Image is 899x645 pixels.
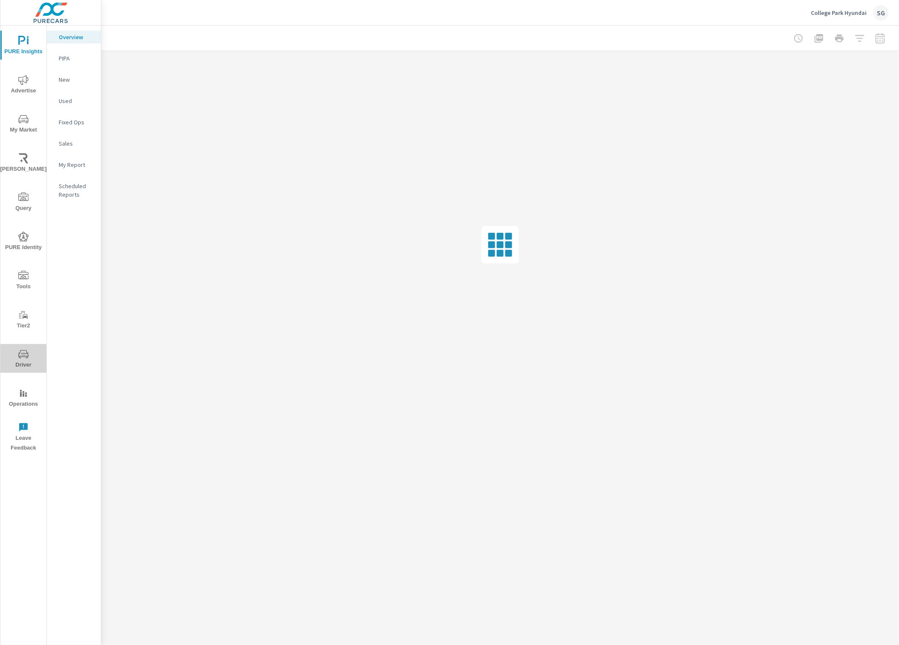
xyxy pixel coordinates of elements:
[3,422,44,453] span: Leave Feedback
[59,118,94,126] p: Fixed Ops
[59,54,94,63] p: PIPA
[811,9,867,17] p: College Park Hyundai
[47,95,101,107] div: Used
[59,139,94,148] p: Sales
[3,114,44,135] span: My Market
[3,36,44,57] span: PURE Insights
[3,232,44,252] span: PURE Identity
[59,182,94,199] p: Scheduled Reports
[3,349,44,370] span: Driver
[3,153,44,174] span: [PERSON_NAME]
[3,388,44,409] span: Operations
[3,310,44,331] span: Tier2
[59,75,94,84] p: New
[873,5,889,20] div: SG
[47,52,101,65] div: PIPA
[3,271,44,292] span: Tools
[59,161,94,169] p: My Report
[47,73,101,86] div: New
[3,75,44,96] span: Advertise
[47,180,101,201] div: Scheduled Reports
[47,158,101,171] div: My Report
[59,33,94,41] p: Overview
[47,116,101,129] div: Fixed Ops
[47,137,101,150] div: Sales
[59,97,94,105] p: Used
[0,26,46,456] div: nav menu
[47,31,101,43] div: Overview
[3,192,44,213] span: Query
